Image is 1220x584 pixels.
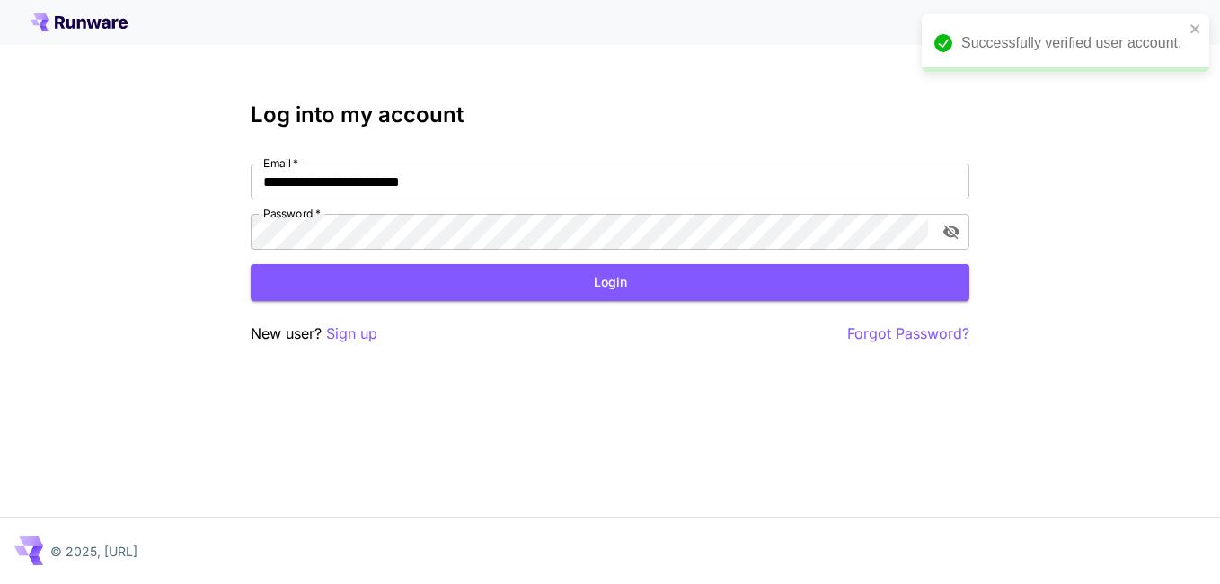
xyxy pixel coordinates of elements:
[1189,22,1202,36] button: close
[326,323,377,345] button: Sign up
[251,102,969,128] h3: Log into my account
[263,155,298,171] label: Email
[263,206,321,221] label: Password
[251,323,377,345] p: New user?
[935,216,968,248] button: toggle password visibility
[847,323,969,345] button: Forgot Password?
[961,32,1184,54] div: Successfully verified user account.
[50,542,137,561] p: © 2025, [URL]
[251,264,969,301] button: Login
